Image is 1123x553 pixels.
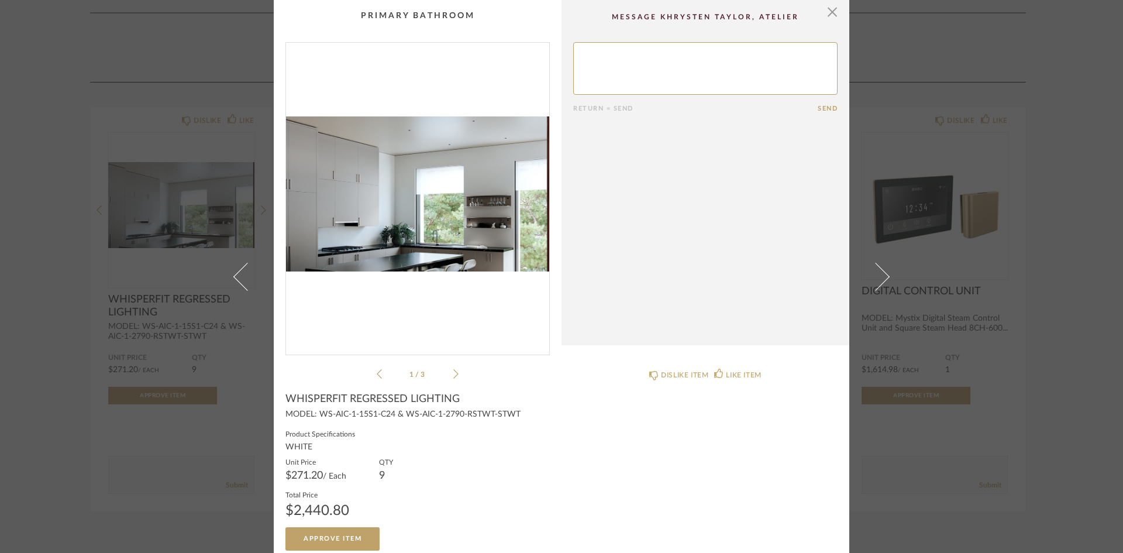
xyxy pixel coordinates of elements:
div: WHITE [285,443,550,452]
span: / [415,371,421,378]
span: / Each [323,472,346,480]
div: 9 [379,471,393,480]
span: 1 [409,371,415,378]
div: Return = Send [573,105,818,112]
button: Send [818,105,838,112]
div: MODEL: WS-AIC-1-15S1-C24 & WS-AIC-1-2790-RSTWT-STWT [285,410,550,420]
span: WHISPERFIT REGRESSED LIGHTING [285,393,460,406]
button: Approve Item [285,527,380,551]
div: $2,440.80 [285,504,349,518]
span: Approve Item [304,535,361,542]
span: $271.20 [285,470,323,481]
label: Unit Price [285,457,346,466]
label: Product Specifications [285,429,550,438]
div: 0 [286,43,549,345]
div: DISLIKE ITEM [661,369,708,381]
label: Total Price [285,490,349,499]
img: 80f80725-f8e6-480e-bee7-cca2685b06ee_1000x1000.jpg [286,43,549,345]
label: QTY [379,457,393,466]
div: LIKE ITEM [726,369,761,381]
span: 3 [421,371,426,378]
